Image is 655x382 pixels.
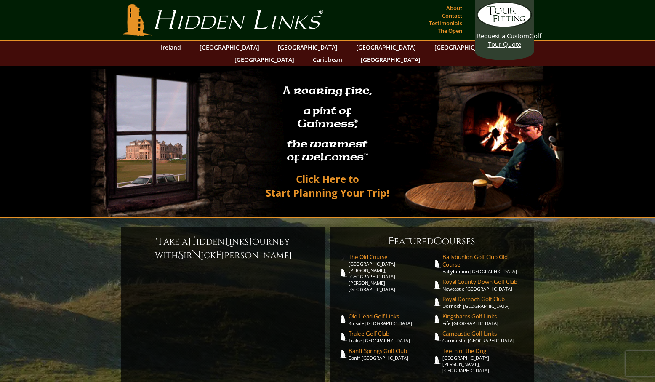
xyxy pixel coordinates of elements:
[442,253,526,268] span: Ballybunion Golf Club Old Course
[442,330,526,344] a: Carnoustie Golf LinksCarnoustie [GEOGRAPHIC_DATA]
[442,278,526,286] span: Royal County Down Golf Club
[442,295,526,303] span: Royal Dornoch Golf Club
[434,235,442,248] span: C
[349,253,432,292] a: The Old Course[GEOGRAPHIC_DATA][PERSON_NAME], [GEOGRAPHIC_DATA][PERSON_NAME] [GEOGRAPHIC_DATA]
[349,347,432,355] span: Banff Springs Golf Club
[178,248,184,262] span: S
[477,32,529,40] span: Request a Custom
[195,41,264,53] a: [GEOGRAPHIC_DATA]
[444,2,464,14] a: About
[442,278,526,292] a: Royal County Down Golf ClubNewcastle [GEOGRAPHIC_DATA]
[442,295,526,309] a: Royal Dornoch Golf ClubDornoch [GEOGRAPHIC_DATA]
[249,235,252,248] span: J
[216,248,221,262] span: F
[442,253,526,275] a: Ballybunion Golf Club Old CourseBallybunion [GEOGRAPHIC_DATA]
[157,235,163,248] span: T
[192,248,201,262] span: N
[157,41,185,53] a: Ireland
[427,17,464,29] a: Testimonials
[430,41,498,53] a: [GEOGRAPHIC_DATA]
[188,235,196,248] span: H
[309,53,346,66] a: Caribbean
[277,80,378,169] h2: A roaring fire, a pint of Guinness , the warmest of welcomes™.
[440,10,464,21] a: Contact
[349,330,432,344] a: Tralee Golf ClubTralee [GEOGRAPHIC_DATA]
[130,235,317,262] h6: ake a idden inks ourney with ir ick [PERSON_NAME]
[477,2,532,48] a: Request a CustomGolf Tour Quote
[442,347,526,374] a: Teeth of the Dog[GEOGRAPHIC_DATA][PERSON_NAME], [GEOGRAPHIC_DATA]
[357,53,425,66] a: [GEOGRAPHIC_DATA]
[338,235,525,248] h6: eatured ourses
[352,41,420,53] a: [GEOGRAPHIC_DATA]
[274,41,342,53] a: [GEOGRAPHIC_DATA]
[349,330,432,337] span: Tralee Golf Club
[230,53,298,66] a: [GEOGRAPHIC_DATA]
[442,330,526,337] span: Carnoustie Golf Links
[442,347,526,355] span: Teeth of the Dog
[349,313,432,320] span: Old Head Golf Links
[349,313,432,326] a: Old Head Golf LinksKinsale [GEOGRAPHIC_DATA]
[442,313,526,326] a: Kingsbarns Golf LinksFife [GEOGRAPHIC_DATA]
[388,235,394,248] span: F
[225,235,229,248] span: L
[257,169,398,203] a: Click Here toStart Planning Your Trip!
[349,253,432,261] span: The Old Course
[349,347,432,361] a: Banff Springs Golf ClubBanff [GEOGRAPHIC_DATA]
[442,313,526,320] span: Kingsbarns Golf Links
[436,25,464,37] a: The Open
